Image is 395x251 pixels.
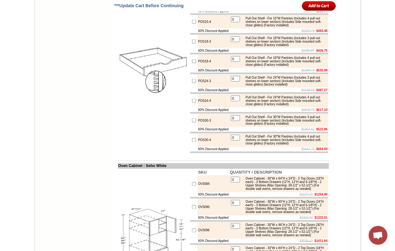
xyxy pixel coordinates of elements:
div: Pull Out Shelf - For 15"W Pantries (Includes 4 pull out shelves on lower section) (Includes Side ... [242,17,327,27]
b: SKU [198,170,207,175]
b: QUANTITY / DESCRIPTION [230,170,282,175]
td: POS18-4 [198,55,229,68]
div: Oven Cabinet - 30"W x 90"H x 24"D - 2 Top Doors (24"H each) - 3 Bottom Drawers (12"H, 12"H and 6-... [242,200,327,214]
td: POS24-4 [198,94,229,107]
td: POS18-3 [198,35,229,48]
b: $617.10 [316,108,328,112]
div: Pull Out Shelf - For 24"W Pantries (Includes 3 pull out shelves on lower section) (Includes Side ... [242,76,327,86]
td: POS15-4 [198,15,229,29]
b: $1254.90 [314,193,328,196]
input: Add to Cart [302,1,336,11]
td: [PERSON_NAME] White Shaker [54,29,73,35]
td: POS30-3 [198,114,229,127]
div: Oven Cabinet - 30"W x 96"H x 24"D - 2 Top Doors (30"H each) - 3 Bottom Drawers (12"H, 12"H and 6-... [242,223,327,237]
s: $1307.41 [301,128,314,131]
div: Pull Out Shelf - For 24"W Pantries (Includes 4 pull out shelves on lower section) (Includes Side ... [242,96,327,106]
td: OV3096 [198,222,229,239]
b: $522.96 [316,128,328,131]
s: $1661.74 [301,148,314,151]
td: 60% Discount Applied [198,88,229,92]
div: Open chat [369,226,387,245]
b: $493.48 [316,29,328,33]
td: Beachwood Oak Shaker [91,29,107,35]
b: $426.75 [316,49,328,52]
td: 60% Discount Applied [198,192,229,197]
td: Oven Cabinet : Soho White [118,163,329,169]
img: pdf.png [1,2,6,7]
s: $3137.27 [300,193,313,196]
td: Alabaster Shaker [17,29,33,35]
b: $535.89 [316,69,328,72]
b: $487.27 [316,88,328,92]
b: $664.69 [316,148,328,151]
td: 60% Discount Applied [198,68,229,73]
td: 60% Discount Applied [198,147,229,152]
a: Price Sheet View in PDF Format [7,1,51,6]
td: 60% Discount Applied [198,127,229,132]
div: Pull Out Shelf - For 18"W Pantries (Includes 3 pull out shelves on lower section) (Includes Side ... [242,36,327,47]
td: POS30-4 [198,133,229,147]
img: Pull Out Shelves - for Pantries [118,36,189,107]
b: $1333.01 [314,216,328,220]
b: $1411.64 [314,239,328,243]
td: 60% Discount Applied [198,29,229,33]
td: POS24-3 [198,74,229,88]
td: OV3090 [198,199,229,216]
td: 60% Discount Applied [198,107,229,112]
div: Pull Out Shelf - For 30"W Pantries (Includes 4 pull out shelves on lower section) (Includes Side ... [242,135,327,145]
td: Bellmonte Maple [107,29,123,35]
s: $3529.10 [300,239,313,243]
b: Price Sheet View in PDF Format [7,3,51,6]
td: 60% Discount Applied [198,48,229,53]
td: OV3084 [198,175,229,192]
s: $3332.54 [300,216,313,220]
s: $1066.87 [301,49,314,52]
div: Oven Cabinet - 30"W x 84"H x 24"D - 2 Top Doors (18"H each) - 3 Bottom Drawers (12"H, 12"H and 6-... [242,177,327,191]
div: Pull Out Shelf - For 30"W Pantries (Includes 3 pull out shelves on lower section) (Includes Side ... [242,115,327,126]
s: $1339.74 [301,69,314,72]
div: Pull Out Shelf - For 18"W Pantries (Includes 4 pull out shelves on lower section) (Includes Side ... [242,56,327,66]
td: Baycreek Gray [74,29,90,35]
s: $1233.70 [301,29,314,33]
td: 60% Discount Applied [198,216,229,220]
td: 60% Discount Applied [198,239,229,243]
td: [PERSON_NAME] Yellow Walnut [34,29,53,35]
span: ***Update Cart Before Continuing [114,3,184,8]
s: $1218.18 [301,88,314,92]
s: $1542.77 [301,108,314,112]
